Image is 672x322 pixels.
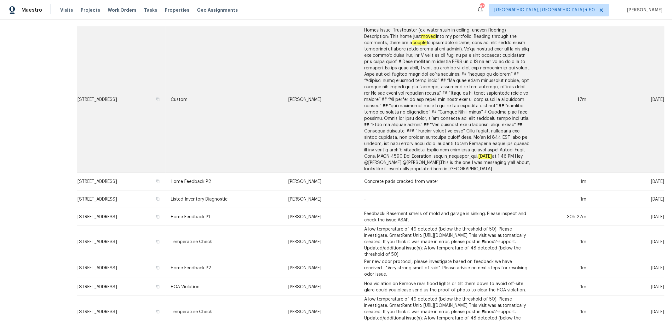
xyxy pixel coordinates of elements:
td: 1m [535,173,591,190]
button: Copy Address [155,265,161,271]
button: Copy Address [155,97,161,102]
button: Copy Address [155,214,161,220]
button: Copy Address [155,309,161,314]
td: [STREET_ADDRESS] [77,226,166,258]
td: Listed Inventory Diagnostic [166,190,283,208]
td: Feedback: Basement smells of mold and garage is sinking. Please inspect and check the issue ASAP. [359,208,535,226]
span: Properties [165,7,189,13]
td: [PERSON_NAME] [283,208,359,226]
td: [STREET_ADDRESS] [77,278,166,296]
td: [PERSON_NAME] [283,190,359,208]
td: Temperature Check [166,226,283,258]
td: [PERSON_NAME] [283,258,359,278]
td: [DATE] [591,258,664,278]
span: [GEOGRAPHIC_DATA], [GEOGRAPHIC_DATA] + 60 [494,7,595,13]
em: couple [412,40,427,45]
td: Concrete pads cracked from water [359,173,535,190]
td: Home Feedback P2 [166,173,283,190]
td: 1m [535,278,591,296]
td: Per new odor protocol, please investigate based on feedback we have received - "Very strong smell... [359,258,535,278]
td: 1m [535,226,591,258]
td: [STREET_ADDRESS] [77,190,166,208]
td: [DATE] [591,278,664,296]
button: Copy Address [155,239,161,244]
span: Geo Assignments [197,7,238,13]
span: [PERSON_NAME] [624,7,663,13]
td: [DATE] [591,208,664,226]
span: Tasks [144,8,157,12]
td: Homes Issue: Trustbuster (ex. water stain in ceiling, uneven flooring) Description: This home jus... [359,27,535,173]
td: [PERSON_NAME] [283,173,359,190]
td: [PERSON_NAME] [283,27,359,173]
em: [DATE] [478,154,492,159]
td: 1m [535,190,591,208]
td: [DATE] [591,27,664,173]
td: Hoa violation on Remove rear flood lights or tilt them down to avoid off-site glare could you ple... [359,278,535,296]
td: [DATE] [591,226,664,258]
td: [STREET_ADDRESS] [77,208,166,226]
div: 807 [480,4,484,10]
td: 1m [535,258,591,278]
td: [DATE] [591,173,664,190]
button: Copy Address [155,284,161,290]
span: Work Orders [108,7,136,13]
td: A low temperature of 49 detected (below the threshold of 50). Please investigate. SmartRent Unit:... [359,226,535,258]
span: Maestro [21,7,42,13]
td: Home Feedback P1 [166,208,283,226]
td: [STREET_ADDRESS] [77,258,166,278]
em: moved [421,34,436,39]
td: [STREET_ADDRESS] [77,173,166,190]
td: [STREET_ADDRESS] [77,27,166,173]
td: 17m [535,27,591,173]
td: Custom [166,27,283,173]
td: [DATE] [591,190,664,208]
span: Projects [81,7,100,13]
td: [PERSON_NAME] [283,226,359,258]
td: 30h 27m [535,208,591,226]
td: Home Feedback P2 [166,258,283,278]
td: - [359,190,535,208]
button: Copy Address [155,196,161,202]
td: HOA Violation [166,278,283,296]
td: [PERSON_NAME] [283,278,359,296]
span: Visits [60,7,73,13]
button: Copy Address [155,179,161,184]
